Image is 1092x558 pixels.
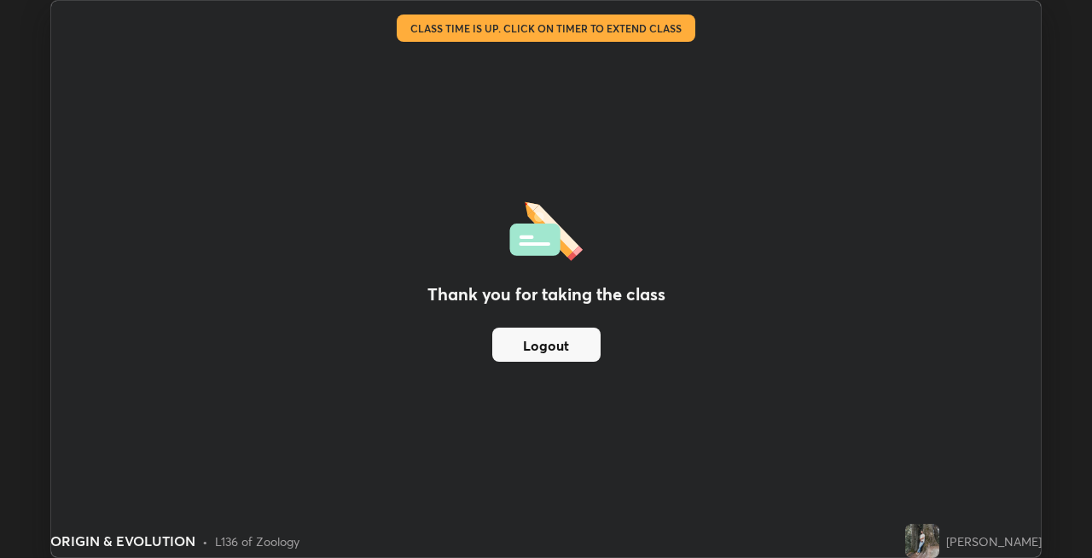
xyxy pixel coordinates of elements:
[202,532,208,550] div: •
[492,328,601,362] button: Logout
[50,531,195,551] div: ORIGIN & EVOLUTION
[427,282,665,307] h2: Thank you for taking the class
[905,524,939,558] img: 93628cd41237458da9fb0b6e325f598c.jpg
[215,532,299,550] div: L136 of Zoology
[946,532,1042,550] div: [PERSON_NAME]
[509,196,583,261] img: offlineFeedback.1438e8b3.svg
